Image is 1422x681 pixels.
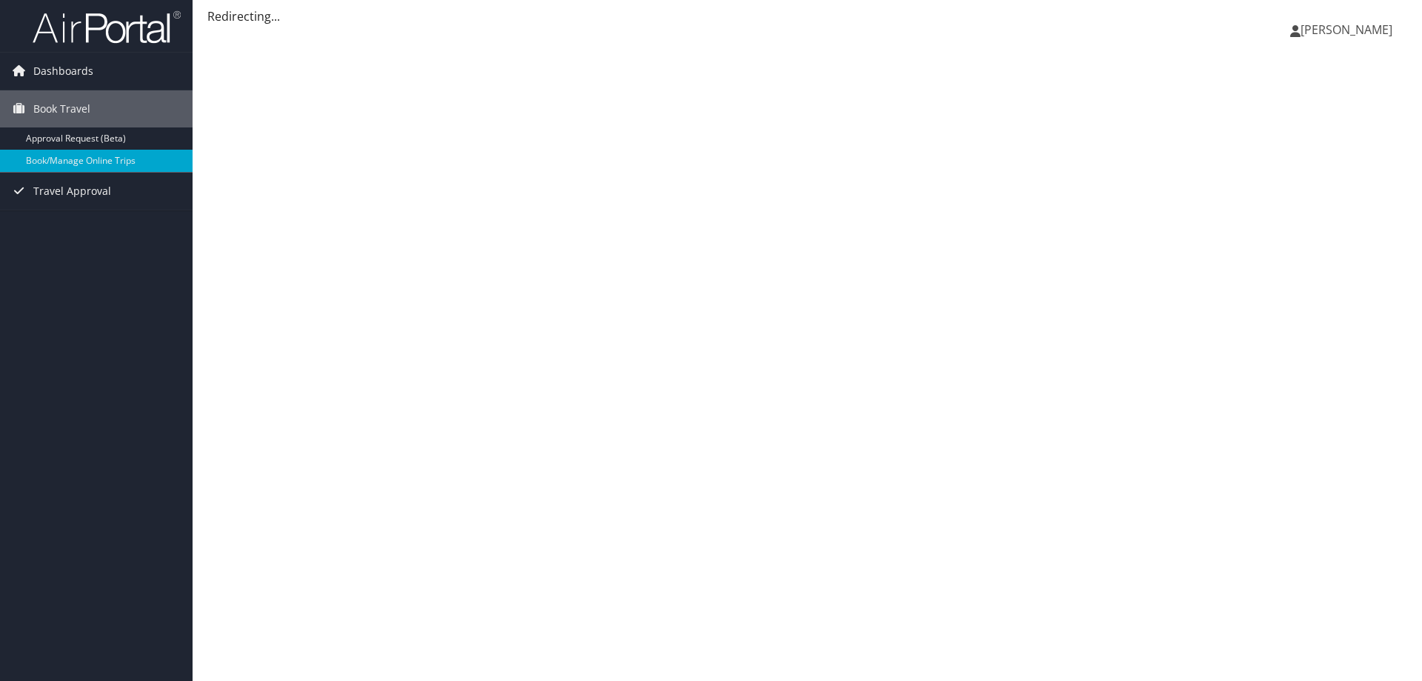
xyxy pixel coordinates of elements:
[33,10,181,44] img: airportal-logo.png
[1290,7,1407,52] a: [PERSON_NAME]
[207,7,1407,25] div: Redirecting...
[1301,21,1392,38] span: [PERSON_NAME]
[33,90,90,127] span: Book Travel
[33,53,93,90] span: Dashboards
[33,173,111,210] span: Travel Approval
